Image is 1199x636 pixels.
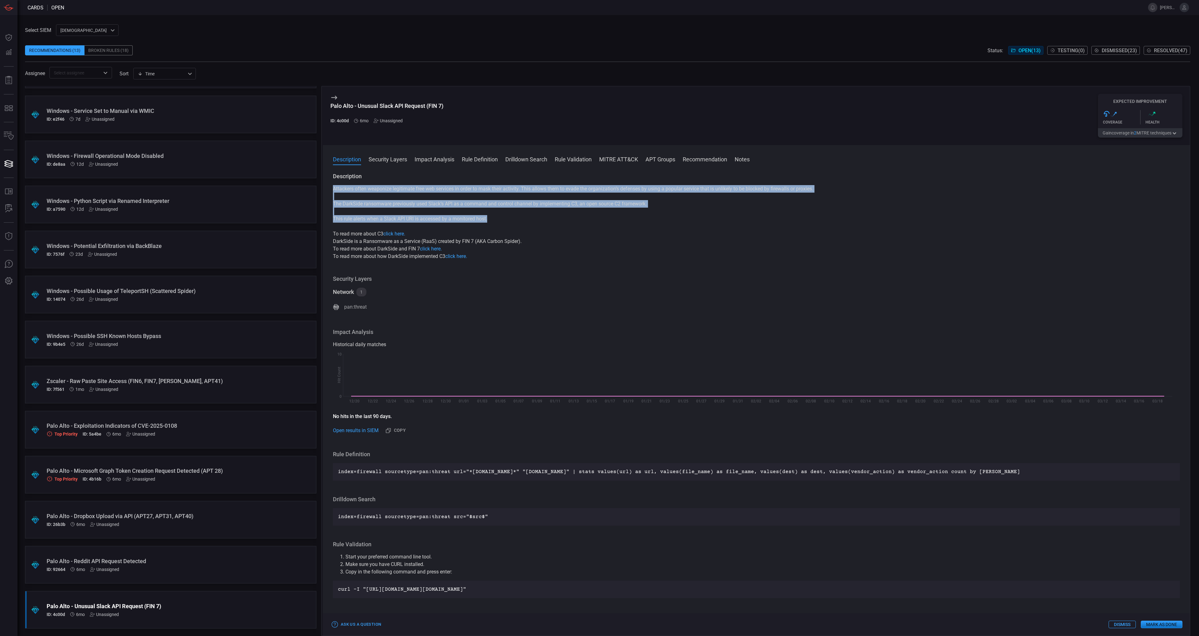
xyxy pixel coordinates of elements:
[333,215,1180,223] p: This rule alerts when a Slack API URI is accessed by a monitored host.
[75,387,84,392] span: Sep 01, 2025 4:32 AM
[462,155,498,163] button: Rule Definition
[333,173,1180,180] h3: Description
[76,342,84,347] span: Sep 11, 2025 1:04 AM
[47,153,271,159] div: Windows - Firewall Operational Mode Disabled
[120,71,129,77] label: sort
[824,399,834,403] text: 02/10
[47,513,271,519] div: Palo Alto - Dropbox Upload via API (APT27, APT31, APT40)
[112,477,121,482] span: Apr 15, 2025 7:03 AM
[47,522,65,527] h5: ID: 26b3b
[333,155,361,163] button: Description
[641,399,652,403] text: 01/21
[333,245,1180,253] p: To read more about DarkSide and FIN 7
[60,27,109,33] p: [DEMOGRAPHIC_DATA]
[751,399,761,403] text: 02/02
[338,468,1175,476] p: index=firewall sourcetype=pan:threat url="*[DOMAIN_NAME]*" "[DOMAIN_NAME]" | stats values(url) as...
[333,185,1180,193] p: Attackers often weaponize legitimate free web services in order to mask their activity. This allo...
[369,155,407,163] button: Security Layers
[338,513,1175,521] p: index=firewall sourcetype=pan:threat src="$src$"
[587,399,597,403] text: 01/15
[1007,399,1017,403] text: 03/02
[85,117,115,122] div: Unassigned
[47,603,271,609] div: Palo Alto - Unusual Slack API Request (FIN 7)
[349,399,360,403] text: 12/20
[47,243,271,249] div: Windows - Potential Exfiltration via BackBlaze
[420,246,442,252] a: click here.
[1102,48,1137,53] span: Dismissed ( 23 )
[51,5,64,11] span: open
[76,612,85,617] span: Mar 26, 2025 2:03 AM
[47,612,65,617] h5: ID: 4c00d
[1,184,16,199] button: Rule Catalog
[337,367,341,383] text: Hit Count
[88,252,117,257] div: Unassigned
[1103,120,1140,124] div: Coverage
[1,101,16,116] button: MITRE - Detection Posture
[333,427,379,434] a: Open results in SIEM
[28,5,43,11] span: Cards
[1134,130,1136,135] span: 2
[344,303,367,311] div: pan:threat
[1,30,16,45] button: Dashboard
[89,387,118,392] div: Unassigned
[90,612,119,617] div: Unassigned
[970,399,980,403] text: 02/26
[735,155,750,163] button: Notes
[422,399,433,403] text: 12/28
[75,117,80,122] span: Sep 29, 2025 7:08 AM
[330,103,443,109] div: Palo Alto - Unusual Slack API Request (FIN 7)
[76,162,84,167] span: Sep 25, 2025 12:58 AM
[47,288,271,294] div: Windows - Possible Usage of TeleportSH (Scattered Spider)
[112,432,121,437] span: Apr 15, 2025 7:04 AM
[513,399,524,403] text: 01/07
[1,229,16,244] button: Threat Intelligence
[47,387,64,392] h5: ID: 7f561
[333,288,354,296] div: Network
[47,476,78,482] div: Top Priority
[477,399,487,403] text: 01/03
[404,399,414,403] text: 12/26
[368,399,378,403] text: 12/22
[356,288,366,296] div: 1
[1,156,16,171] button: Cards
[333,275,1180,283] h3: Security Layers
[1,129,16,144] button: Inventory
[605,399,615,403] text: 01/17
[1,257,16,272] button: Ask Us A Question
[915,399,926,403] text: 02/20
[339,394,342,399] text: 0
[374,118,403,123] div: Unassigned
[860,399,871,403] text: 02/14
[333,413,392,419] strong: No hits in the last 90 days.
[842,399,853,403] text: 02/12
[333,451,1180,458] h3: Rule Definition
[683,155,727,163] button: Recommendation
[897,399,907,403] text: 02/18
[495,399,506,403] text: 01/05
[386,399,396,403] text: 12/24
[1,201,16,216] button: ALERT ANALYSIS
[988,399,999,403] text: 02/28
[415,155,454,163] button: Impact Analysis
[51,69,100,77] input: Select assignee
[1116,399,1126,403] text: 03/14
[101,68,110,77] button: Open
[333,230,1180,238] p: To read more about C3
[47,198,271,204] div: Windows - Python Script via Renamed Interpreter
[47,108,271,114] div: Windows - Service Set to Manual via WMIC
[89,342,118,347] div: Unassigned
[1134,399,1144,403] text: 03/16
[1091,46,1140,55] button: Dismissed(23)
[1160,5,1177,10] span: [PERSON_NAME][EMAIL_ADDRESS][PERSON_NAME][DOMAIN_NAME]
[47,431,78,437] div: Top Priority
[623,399,634,403] text: 01/19
[333,200,1180,208] p: The DarkSide ransomware previously used Slack’s API as a command and control channel by implement...
[1098,399,1108,403] text: 03/12
[330,620,383,629] button: Ask Us a Question
[337,352,342,356] text: 10
[90,522,119,527] div: Unassigned
[333,496,1180,503] h3: Drilldown Search
[879,399,889,403] text: 02/16
[89,207,118,212] div: Unassigned
[333,238,1180,245] p: DarkSide is a Ransomware as a Service (RaaS) created by FIN 7 (AKA Carbon Spider).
